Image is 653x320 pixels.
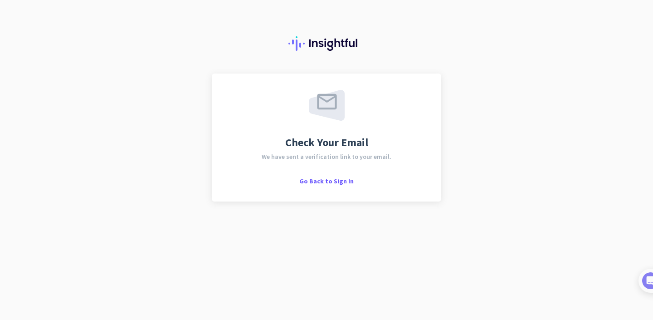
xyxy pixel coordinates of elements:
[299,177,354,185] span: Go Back to Sign In
[309,90,345,121] img: email-sent
[262,153,391,160] span: We have sent a verification link to your email.
[288,36,365,51] img: Insightful
[285,137,368,148] span: Check Your Email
